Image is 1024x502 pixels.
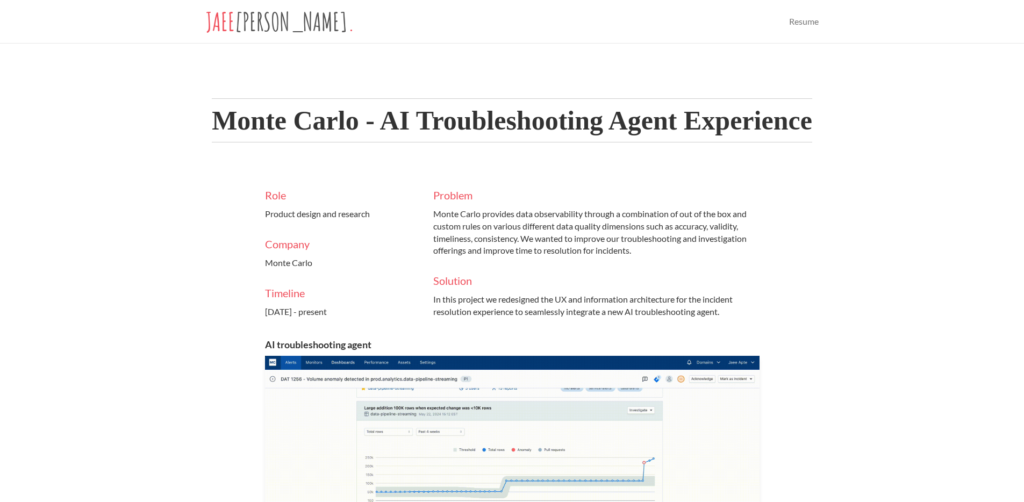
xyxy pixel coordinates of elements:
[265,188,426,203] h4: Role
[433,293,757,318] p: In this project we redesigned the UX and information architecture for the incident resolution exp...
[265,285,426,300] h4: Timeline
[265,257,426,269] p: Monte Carlo
[265,236,426,252] h4: Company
[433,208,757,257] p: Monte Carlo provides data observability through a combination of out of the box and custom rules ...
[265,339,371,350] span: AI troubleshooting agent
[265,306,426,318] p: [DATE] - present
[265,208,426,220] p: Product design and research
[235,6,348,37] span: [PERSON_NAME]
[433,188,757,203] h4: Problem
[212,98,812,142] h2: Monte Carlo - AI Troubleshooting Agent Experience
[433,273,757,288] h4: Solution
